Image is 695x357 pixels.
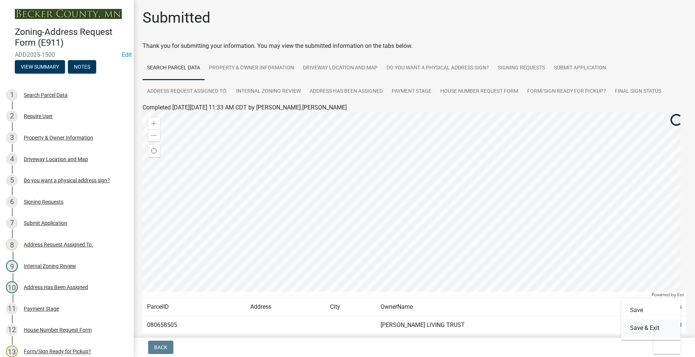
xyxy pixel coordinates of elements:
div: Form/Sign Ready for Pickup? [24,349,91,354]
div: 8 [6,239,18,250]
span: Completed [DATE][DATE] 11:33 AM CDT by [PERSON_NAME].[PERSON_NAME] [143,104,347,111]
td: City [326,298,376,316]
wm-modal-confirm: Summary [15,64,65,70]
a: Internal Zoning Review [232,80,305,104]
div: Signing Requests [24,199,63,204]
a: House Number Request Form [436,80,523,104]
div: 6 [6,196,18,208]
div: Find my location [148,145,160,157]
button: Save & Exit [621,319,681,337]
div: Require User [24,114,53,119]
span: ADD2025-1500 [15,51,119,58]
a: Signing Requests [493,56,549,80]
a: Address Has Been Assigned [305,80,387,104]
span: Exit [659,344,670,350]
a: Submit Application [549,56,611,80]
a: Property & Owner Information [205,56,298,80]
img: Becker County, Minnesota [15,9,122,19]
h4: Zoning-Address Request Form (E911) [15,27,128,48]
div: House Number Request Form [24,327,92,333]
div: 1 [6,89,18,101]
button: Back [148,341,173,354]
td: Acres [623,298,686,316]
div: Payment Stage [24,306,59,311]
div: 11 [6,303,18,315]
div: Do you want a physical address sign? [24,178,110,183]
div: 3 [6,132,18,144]
td: Address [246,298,326,316]
a: Final Sign Status [610,80,666,104]
div: 2 [6,110,18,122]
a: Esri [677,292,684,297]
a: Search Parcel Data [143,56,205,80]
div: 4 [6,153,18,165]
div: Internal Zoning Review [24,263,76,269]
wm-modal-confirm: Notes [68,64,96,70]
td: 080658505 [143,316,246,334]
div: Powered by [650,292,686,298]
div: 12 [6,324,18,336]
td: OwnerName [376,298,623,316]
div: Address Has Been Assigned [24,285,88,290]
button: Save [621,301,681,319]
span: Back [154,344,167,350]
div: Submit Application [24,220,67,226]
div: 7 [6,217,18,229]
button: Exit [653,341,681,354]
div: Address Request Assigned To: [24,242,93,247]
td: [PERSON_NAME] LIVING TRUST [376,316,623,334]
a: Driveway Location and Map [298,56,382,80]
button: View Summary [15,60,65,73]
div: Search Parcel Data [24,92,68,98]
div: Zoom out [148,130,160,141]
a: Do you want a physical address sign? [382,56,493,80]
div: Zoom in [148,118,160,130]
div: Thank you for submitting your information. You may view the submitted information on the tabs below. [143,42,686,50]
a: Address Request Assigned To: [143,80,232,104]
div: Exit [621,298,681,340]
div: 5 [6,174,18,186]
div: Property & Owner Information [24,135,93,140]
td: ParcelID [143,298,246,316]
div: 10 [6,281,18,293]
a: Form/Sign Ready for Pickup? [523,80,610,104]
div: Driveway Location and Map [24,157,88,162]
a: Edit [122,51,132,58]
h1: Submitted [143,9,211,27]
wm-modal-confirm: Edit Application Number [122,51,132,58]
div: 9 [6,260,18,272]
button: Notes [68,60,96,73]
a: Payment Stage [387,80,436,104]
